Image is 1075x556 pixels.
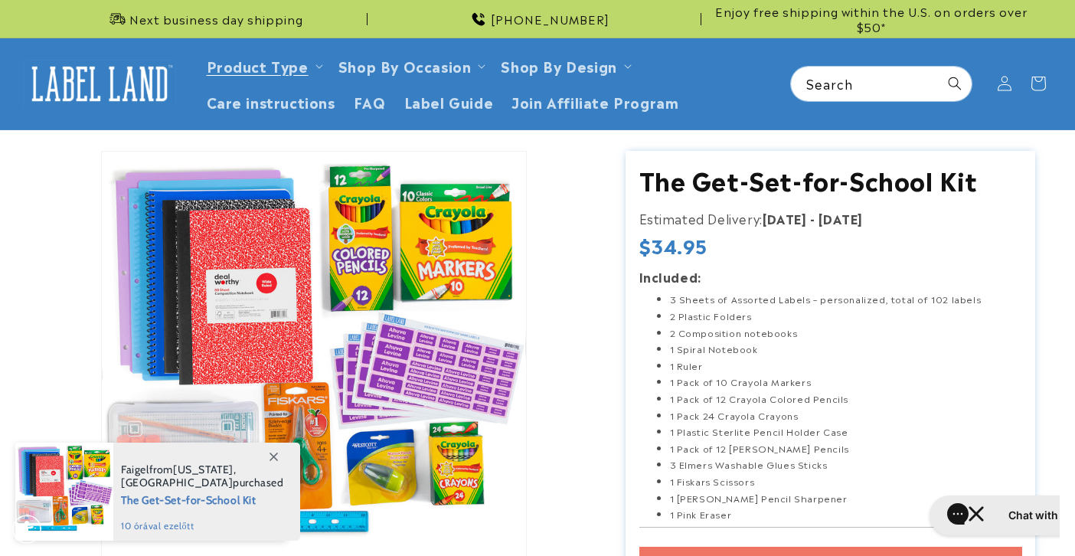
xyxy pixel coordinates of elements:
strong: - [810,209,815,227]
span: Enjoy free shipping within the U.S. on orders over $50* [707,4,1035,34]
span: from , purchased [121,463,284,489]
li: 1 Fiskars Scissors [670,473,1022,490]
li: 1 Spiral Notebook [670,341,1022,358]
span: [GEOGRAPHIC_DATA] [121,476,233,489]
span: 10 órával ezelőtt [121,519,284,533]
span: [US_STATE] [173,463,234,476]
span: FAQ [354,93,386,110]
strong: Included: [639,267,701,286]
span: Faigel [121,463,149,476]
a: Join Affiliate Program [502,83,688,119]
a: Label Land [18,54,182,113]
li: 1 Pack of 12 Crayola Colored Pencils [670,391,1022,407]
button: Open gorgias live chat [8,5,169,45]
h1: Chat with us [87,18,152,33]
li: 1 Pack of 10 Crayola Markers [670,374,1022,391]
li: 2 Plastic Folders [670,308,1022,325]
span: Label Guide [404,93,494,110]
span: The Get-Set-for-School Kit [121,489,284,509]
a: Care instructions [198,83,345,119]
summary: Product Type [198,47,329,83]
a: FAQ [345,83,395,119]
li: 1 Pack 24 Crayola Crayons [670,407,1022,424]
span: Next business day shipping [129,11,303,27]
span: $34.95 [639,234,708,257]
button: Search [938,67,972,100]
li: 1 Pack of 12 [PERSON_NAME] Pencils [670,440,1022,457]
iframe: Gorgias live chat messenger [922,490,1060,541]
a: Product Type [207,55,309,76]
a: Label Guide [395,83,503,119]
strong: [DATE] [819,209,863,227]
strong: [DATE] [763,209,807,227]
span: [PHONE_NUMBER] [491,11,609,27]
h1: The Get-Set-for-School Kit [639,164,1022,196]
a: Shop By Design [501,55,616,76]
li: 1 [PERSON_NAME] Pencil Sharpener [670,490,1022,507]
li: 1 Plastic Sterlite Pencil Holder Case [670,424,1022,440]
span: Shop By Occasion [338,57,472,74]
summary: Shop By Design [492,47,637,83]
img: Label Land [23,60,176,107]
span: Care instructions [207,93,335,110]
p: Estimated Delivery: [639,208,1022,230]
li: 3 Sheets of Assorted Labels – personalized, total of 102 labels [670,291,1022,308]
span: Join Affiliate Program [511,93,678,110]
li: 2 Composition notebooks [670,325,1022,342]
li: 1 Pink Eraser [670,506,1022,523]
li: 3 Elmers Washable Glues Sticks [670,456,1022,473]
summary: Shop By Occasion [329,47,492,83]
li: 1 Ruler [670,358,1022,374]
